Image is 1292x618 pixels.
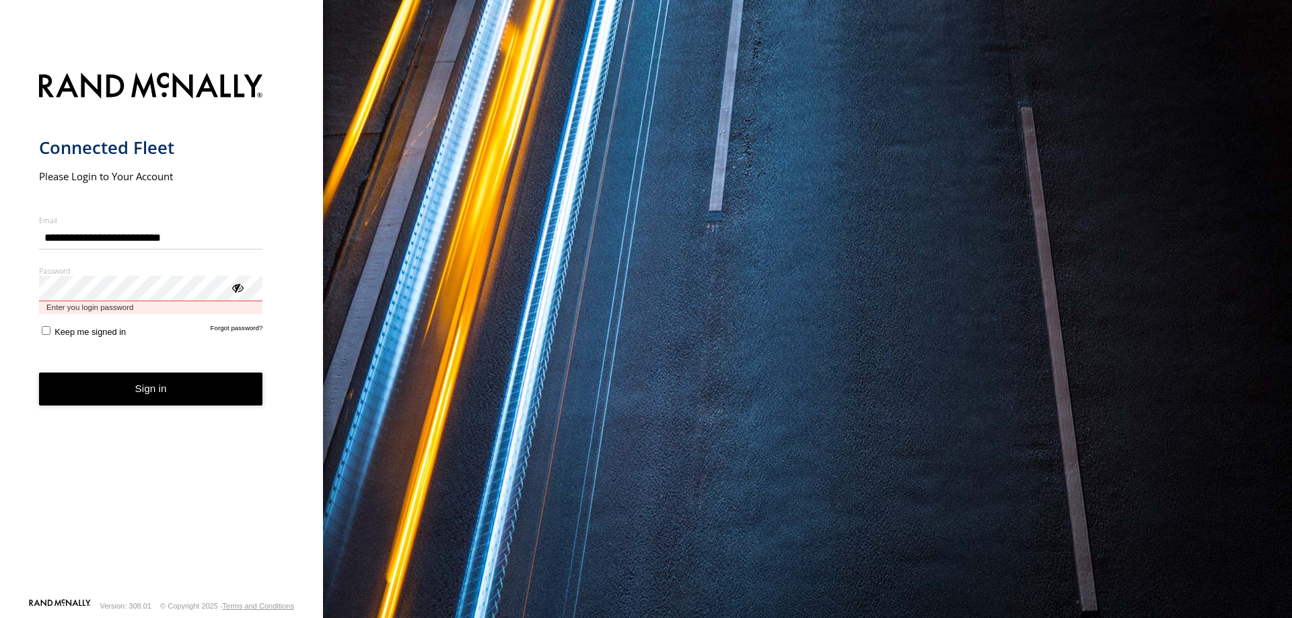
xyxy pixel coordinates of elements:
input: Keep me signed in [42,326,50,335]
label: Password [39,266,263,276]
span: Enter you login password [39,301,263,314]
h1: Connected Fleet [39,137,263,159]
img: Rand McNally [39,70,263,104]
form: main [39,65,285,598]
span: Keep me signed in [55,327,126,337]
div: ViewPassword [230,280,244,294]
button: Sign in [39,373,263,405]
a: Forgot password? [211,324,263,337]
a: Visit our Website [29,599,91,613]
div: Version: 308.01 [100,602,151,610]
div: © Copyright 2025 - [160,602,294,610]
label: Email [39,215,263,225]
a: Terms and Conditions [223,602,294,610]
h2: Please Login to Your Account [39,169,263,183]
